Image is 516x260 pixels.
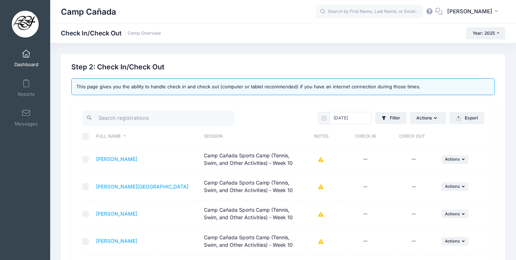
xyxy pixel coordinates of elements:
input: mm/dd/yyyy [330,112,372,124]
a: [PERSON_NAME] [96,238,137,244]
span: Messages [15,121,38,127]
button: Year: 2025 [466,27,505,39]
span: Actions [445,211,460,216]
td: Camp Cañada Sports Camp (Tennis, Swim, and Other Activities) - Week 10 [200,173,301,200]
span: Actions [445,239,460,244]
a: Messages [9,105,43,130]
th: Check In: activate to sort column ascending [341,127,390,146]
h1: Camp Cañada [61,4,116,20]
a: Reports [9,75,43,100]
span: Reports [18,91,35,97]
th: Notes: activate to sort column ascending [301,127,341,146]
span: Actions [445,157,460,162]
td: Camp Cañada Sports Camp (Tennis, Swim, and Other Activities) - Week 10 [200,146,301,173]
a: [PERSON_NAME][GEOGRAPHIC_DATA] [96,183,188,190]
button: Actions [441,155,469,164]
div: This page gives you the ability to handle check in and check out (computer or tablet recommended)... [71,78,495,95]
button: Actions [441,237,469,246]
span: Dashboard [14,62,38,68]
button: Actions [441,182,469,191]
button: [PERSON_NAME] [443,4,505,20]
h2: Step 2: Check In/Check Out [71,63,164,71]
span: Year: 2025 [473,30,495,36]
input: Search registrations [82,111,234,126]
a: Camp Overview [128,31,161,36]
input: Search by First Name, Last Name, or Email... [316,5,423,19]
th: Check Out [390,127,438,146]
td: Camp Cañada Sports Camp (Tennis, Swim, and Other Activities) - Week 10 [200,201,301,228]
a: Dashboard [9,46,43,71]
th: Full Name: activate to sort column descending [92,127,200,146]
button: Filter [375,112,407,124]
button: Actions [441,210,469,218]
button: Actions [410,112,446,124]
a: [PERSON_NAME] [96,156,137,162]
td: Camp Cañada Sports Camp (Tennis, Swim, and Other Activities) - Week 10 [200,228,301,255]
img: Camp Cañada [12,11,39,38]
button: Export [449,112,484,124]
h1: Check In/Check Out [61,29,161,37]
span: Actions [445,184,460,189]
th: Session: activate to sort column ascending [200,127,301,146]
a: [PERSON_NAME] [96,211,137,217]
span: [PERSON_NAME] [447,8,492,15]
